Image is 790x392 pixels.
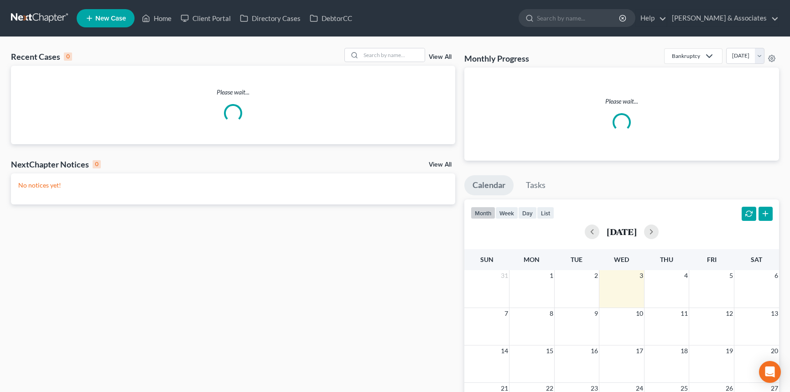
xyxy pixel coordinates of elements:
a: Home [137,10,176,26]
h2: [DATE] [607,227,637,236]
span: Sun [480,256,494,263]
span: 19 [725,345,734,356]
div: 0 [64,52,72,61]
div: NextChapter Notices [11,159,101,170]
button: month [471,207,495,219]
span: 8 [549,308,554,319]
span: 10 [635,308,644,319]
div: Open Intercom Messenger [759,361,781,383]
p: Please wait... [472,97,772,106]
span: 7 [504,308,509,319]
button: list [537,207,554,219]
span: 16 [590,345,599,356]
span: 3 [639,270,644,281]
p: Please wait... [11,88,455,97]
span: Wed [614,256,629,263]
span: 15 [545,345,554,356]
a: Client Portal [176,10,235,26]
span: 13 [770,308,779,319]
span: Sat [751,256,762,263]
span: New Case [95,15,126,22]
a: View All [429,54,452,60]
div: 0 [93,160,101,168]
h3: Monthly Progress [464,53,529,64]
div: Recent Cases [11,51,72,62]
span: 11 [680,308,689,319]
span: 5 [728,270,734,281]
a: [PERSON_NAME] & Associates [667,10,779,26]
span: 1 [549,270,554,281]
span: 6 [774,270,779,281]
span: 2 [593,270,599,281]
input: Search by name... [361,48,425,62]
span: 31 [500,270,509,281]
button: week [495,207,518,219]
a: Calendar [464,175,514,195]
span: Mon [524,256,540,263]
span: 4 [683,270,689,281]
a: Directory Cases [235,10,305,26]
p: No notices yet! [18,181,448,190]
a: View All [429,162,452,168]
span: Fri [707,256,717,263]
span: 18 [680,345,689,356]
div: Bankruptcy [672,52,700,60]
a: Tasks [518,175,554,195]
span: 9 [593,308,599,319]
span: 12 [725,308,734,319]
span: 20 [770,345,779,356]
input: Search by name... [537,10,620,26]
a: DebtorCC [305,10,357,26]
a: Help [636,10,666,26]
span: Thu [660,256,673,263]
span: 17 [635,345,644,356]
span: Tue [571,256,582,263]
button: day [518,207,537,219]
span: 14 [500,345,509,356]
